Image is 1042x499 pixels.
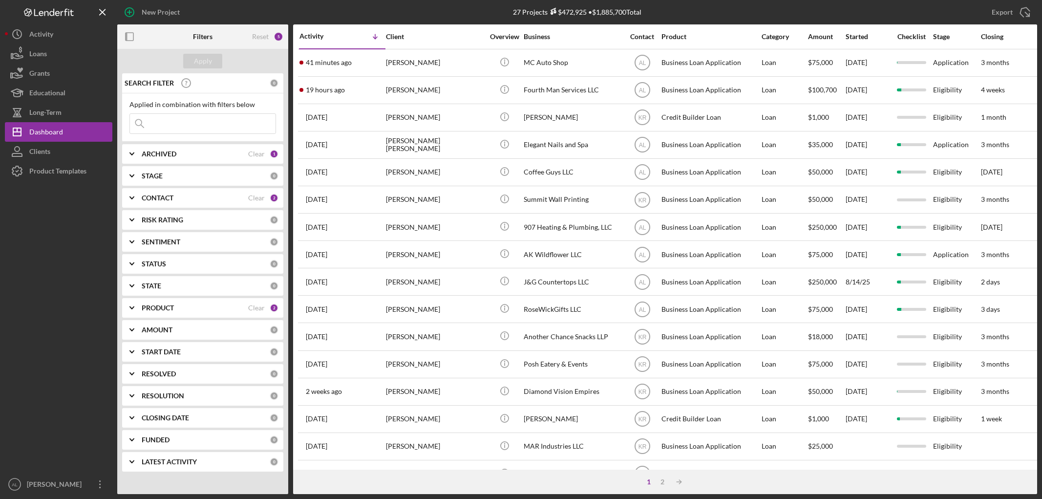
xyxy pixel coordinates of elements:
button: Clients [5,142,112,161]
div: MAR Industries LLC [524,434,621,459]
div: Product Templates [29,161,86,183]
div: 907 Heating & Plumbing, LLC [524,214,621,240]
div: Eligibility [933,105,980,130]
div: 8/22/25 [846,461,890,487]
time: 1 week [981,469,1002,477]
text: AL [638,279,646,285]
b: STATUS [142,260,166,268]
div: Loan [762,351,807,377]
div: Contact [624,33,660,41]
text: AL [638,87,646,94]
div: 0 [270,325,278,334]
div: Business Loan Application [661,187,759,213]
div: Checklist [891,33,932,41]
div: Business Loan Application [661,379,759,405]
div: 0 [270,435,278,444]
div: Clear [248,194,265,202]
div: 0 [270,260,278,268]
div: [PERSON_NAME] [386,50,484,76]
time: 2025-09-25 17:17 [306,113,327,121]
div: Started [846,33,890,41]
div: 0 [270,172,278,180]
a: Educational [5,83,112,103]
div: Loans [29,44,47,66]
div: [PERSON_NAME] [386,324,484,349]
div: 0 [270,347,278,356]
time: [DATE] [981,168,1002,176]
time: 3 months [981,250,1009,259]
b: Filters [193,33,213,41]
div: [PERSON_NAME] [386,241,484,267]
time: [DATE] [981,223,1002,231]
div: MC Auto Shop [524,50,621,76]
div: [DATE] [846,132,890,158]
div: 0 [270,238,278,246]
div: Business Loan Application [661,241,759,267]
time: 2025-09-18 23:11 [306,333,327,341]
div: [DATE] [846,351,890,377]
span: $1,000 [808,414,829,423]
div: [PERSON_NAME] [386,269,484,295]
b: STATE [142,282,161,290]
span: $100,700 [808,86,837,94]
div: Eligibility [933,406,980,432]
time: 2025-09-25 22:25 [306,86,345,94]
div: AK Wildflower LLC [524,241,621,267]
div: SKT Communications LLC [524,461,621,487]
button: Export [982,2,1037,22]
div: Loan [762,379,807,405]
b: SENTIMENT [142,238,180,246]
div: 1 [642,478,656,486]
div: Stage [933,33,980,41]
div: Business Loan Application [661,461,759,487]
div: Coffee Guys LLC [524,159,621,185]
text: KR [638,443,646,450]
div: Application [933,241,980,267]
div: Eligibility [933,159,980,185]
span: $75,000 [808,250,833,259]
b: SEARCH FILTER [125,79,174,87]
time: 2025-09-25 17:12 [306,141,327,149]
b: STAGE [142,172,163,180]
time: 3 months [981,387,1009,395]
div: [PERSON_NAME] [386,77,484,103]
div: 5 [274,32,283,42]
div: Export [992,2,1013,22]
div: Eligibility [933,379,980,405]
a: Grants [5,64,112,83]
div: [DATE] [846,187,890,213]
div: Reset [252,33,269,41]
button: Long-Term [5,103,112,122]
div: Overview [486,33,523,41]
time: 2025-08-26 20:40 [306,442,327,450]
div: [PERSON_NAME] [24,475,88,497]
div: 2 [270,304,278,312]
span: $1,000 [808,113,829,121]
div: Another Chance Snacks LLP [524,324,621,349]
text: KR [638,196,646,203]
time: 2025-09-26 16:38 [306,59,352,66]
div: [PERSON_NAME] [386,105,484,130]
div: Business Loan Application [661,50,759,76]
div: [DATE] [846,406,890,432]
div: Loan [762,241,807,267]
div: [PERSON_NAME] [386,379,484,405]
div: [PERSON_NAME] [386,434,484,459]
time: 2025-09-22 22:54 [306,278,327,286]
div: Summit Wall Printing [524,187,621,213]
div: 8/14/25 [846,269,890,295]
time: 3 months [981,332,1009,341]
b: LATEST ACTIVITY [142,458,197,466]
div: [DATE] [846,379,890,405]
div: Eligibility [933,187,980,213]
time: 2025-09-22 19:36 [306,305,327,313]
button: AL[PERSON_NAME] [5,475,112,494]
div: Business Loan Application [661,159,759,185]
div: [DATE] [846,241,890,267]
b: RESOLVED [142,370,176,378]
div: Business Loan Application [661,324,759,349]
div: Eligibility [933,351,980,377]
div: Loan [762,132,807,158]
div: Loan [762,269,807,295]
time: 2025-09-22 23:37 [306,223,327,231]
